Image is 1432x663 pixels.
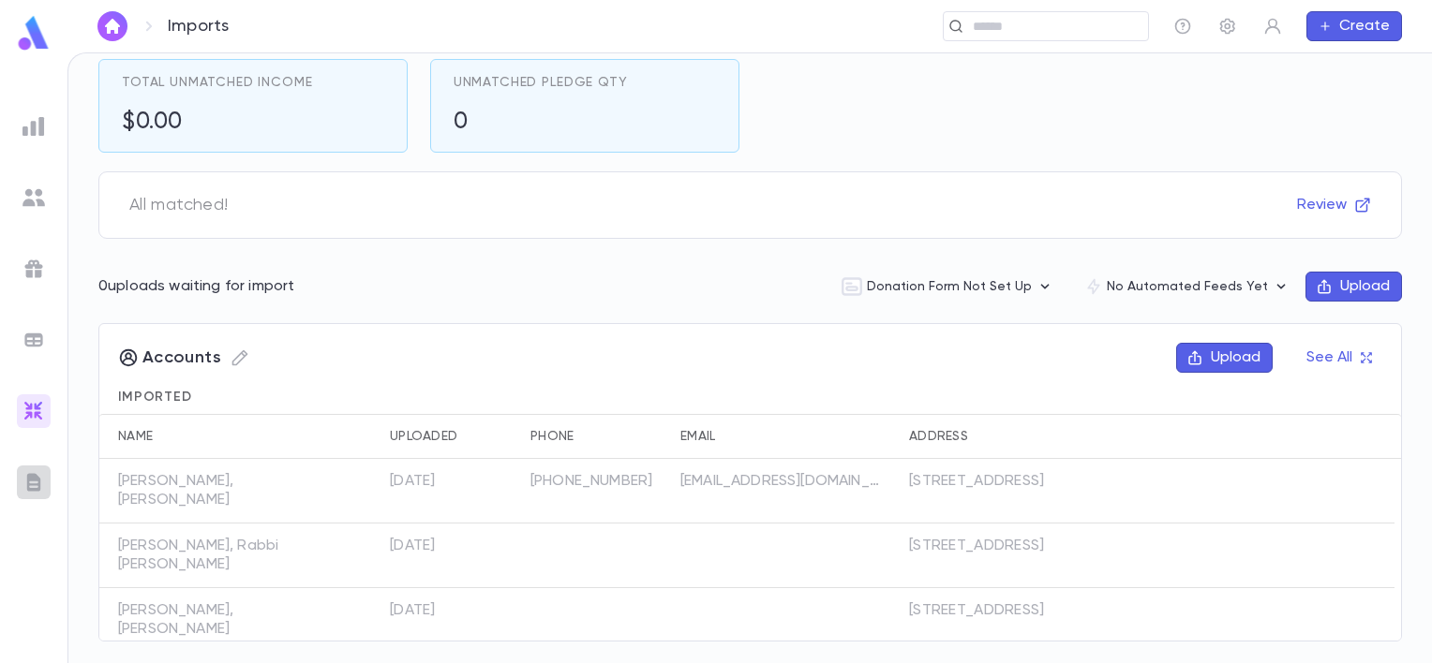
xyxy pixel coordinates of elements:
[390,472,436,491] div: 8/18/2025
[98,277,294,296] p: 0 uploads waiting for import
[22,329,45,351] img: batches_grey.339ca447c9d9533ef1741baa751efc33.svg
[530,414,574,459] div: Phone
[390,537,436,555] div: 8/18/2025
[380,414,521,459] div: Uploaded
[118,414,153,459] div: Name
[22,471,45,494] img: letters_grey.7941b92b52307dd3b8a917253454ce1c.svg
[390,601,436,620] div: 8/18/2025
[122,75,312,90] span: Total Unmatched Income
[1295,343,1382,373] button: See All
[122,109,312,137] h5: $0.00
[118,472,324,509] p: [PERSON_NAME], [PERSON_NAME]
[909,414,968,459] div: Address
[909,601,1044,620] div: [STREET_ADDRESS]
[900,414,1228,459] div: Address
[680,414,715,459] div: Email
[22,186,45,209] img: students_grey.60c7aba0da46da39d6d829b817ac14fc.svg
[909,472,1044,491] div: [STREET_ADDRESS]
[530,472,662,491] p: [PHONE_NUMBER]
[22,400,45,422] img: imports_gradient.a72c8319815fb0872a7f9c3309a0627a.svg
[454,75,628,90] span: Unmatched Pledge Qty
[454,109,628,137] h5: 0
[101,19,124,34] img: home_white.a664292cf8c1dea59945f0da9f25487c.svg
[826,269,1069,304] button: Donation Form Not Set Up
[1069,269,1305,304] button: No Automated Feeds Yet
[15,15,52,52] img: logo
[118,537,324,574] p: [PERSON_NAME], Rabbi [PERSON_NAME]
[1286,190,1382,220] button: Review
[22,115,45,138] img: reports_grey.c525e4749d1bce6a11f5fe2a8de1b229.svg
[521,414,671,459] div: Phone
[118,343,255,373] span: Accounts
[99,414,334,459] div: Name
[118,601,324,639] p: [PERSON_NAME], [PERSON_NAME]
[909,537,1044,555] div: [STREET_ADDRESS]
[1305,272,1402,302] button: Upload
[168,16,229,37] p: Imports
[680,472,887,491] p: [EMAIL_ADDRESS][DOMAIN_NAME]
[1176,343,1273,373] button: Upload
[671,414,900,459] div: Email
[390,414,457,459] div: Uploaded
[118,390,192,404] span: Imported
[118,184,239,227] span: All matched!
[1306,11,1402,41] button: Create
[22,258,45,280] img: campaigns_grey.99e729a5f7ee94e3726e6486bddda8f1.svg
